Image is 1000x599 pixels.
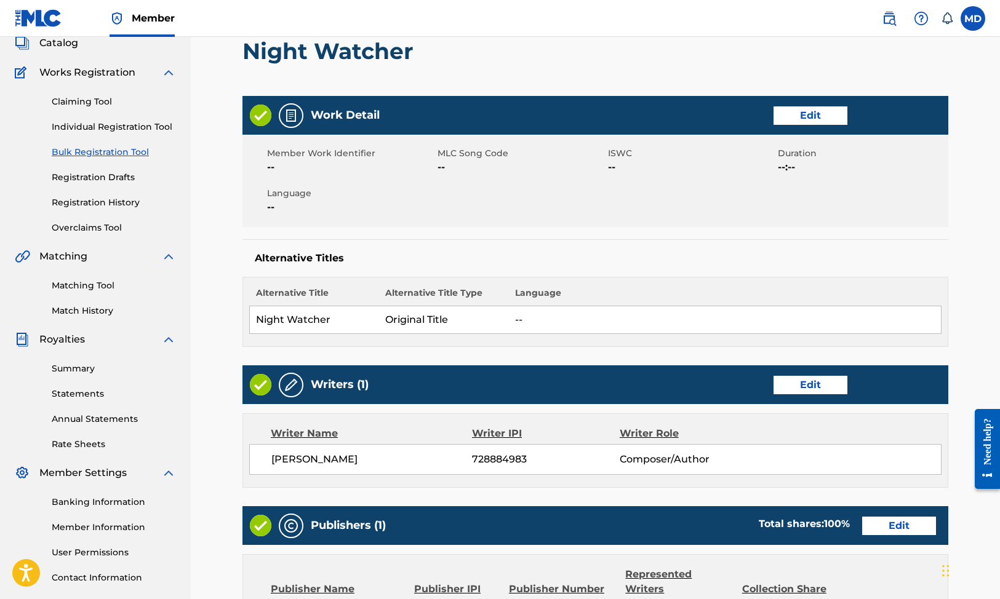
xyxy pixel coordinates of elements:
[271,426,472,441] div: Writer Name
[938,540,1000,599] iframe: Chat Widget
[267,187,434,200] span: Language
[52,496,176,509] a: Banking Information
[778,160,945,175] span: --:--
[271,582,405,597] div: Publisher Name
[862,517,936,535] a: Edit
[52,362,176,375] a: Summary
[39,332,85,347] span: Royalties
[15,36,78,50] a: CatalogCatalog
[608,147,775,160] span: ISWC
[284,378,298,392] img: Writers
[250,374,271,395] img: Valid
[161,65,176,80] img: expand
[15,65,31,80] img: Works Registration
[110,11,124,26] img: Top Rightsholder
[271,452,472,467] span: [PERSON_NAME]
[267,200,434,215] span: --
[966,400,1000,499] iframe: Resource Center
[438,160,605,175] span: --
[161,332,176,347] img: expand
[774,106,847,125] a: Edit
[774,376,847,394] a: Edit
[15,466,30,480] img: Member Settings
[625,567,732,597] div: Represented Writers
[39,65,135,80] span: Works Registration
[15,9,62,27] img: MLC Logo
[52,521,176,534] a: Member Information
[759,517,850,531] div: Total shares:
[311,518,386,533] h5: Publishers (1)
[961,6,985,31] div: User Menu
[267,147,434,160] span: Member Work Identifier
[39,466,127,480] span: Member Settings
[311,378,369,392] h5: Writers (1)
[255,252,936,264] h5: Alternative Titles
[39,36,78,50] span: Catalog
[379,287,509,306] th: Alternative Title Type
[438,147,605,160] span: MLC Song Code
[52,171,176,184] a: Registration Drafts
[52,546,176,559] a: User Permissions
[914,11,929,26] img: help
[941,12,953,25] div: Notifications
[52,438,176,451] a: Rate Sheets
[52,387,176,400] a: Statements
[52,304,176,317] a: Match History
[52,95,176,108] a: Claiming Tool
[742,582,843,597] div: Collection Share
[161,466,176,480] img: expand
[877,6,902,31] a: Public Search
[608,160,775,175] span: --
[472,426,620,441] div: Writer IPI
[284,518,298,533] img: Publishers
[778,147,945,160] span: Duration
[52,196,176,209] a: Registration History
[909,6,934,31] div: Help
[620,452,754,467] span: Composer/Author
[52,279,176,292] a: Matching Tool
[620,426,754,441] div: Writer Role
[267,160,434,175] span: --
[379,306,509,334] td: Original Title
[52,413,176,426] a: Annual Statements
[132,11,175,25] span: Member
[39,249,87,264] span: Matching
[161,249,176,264] img: expand
[250,105,271,126] img: Valid
[414,582,500,597] div: Publisher IPI
[250,306,380,334] td: Night Watcher
[509,306,942,334] td: --
[52,121,176,133] a: Individual Registration Tool
[472,452,619,467] span: 728884983
[509,582,616,597] div: Publisher Number
[311,108,380,122] h5: Work Detail
[824,518,850,530] span: 100 %
[52,571,176,584] a: Contact Information
[250,515,271,536] img: Valid
[942,552,950,589] div: Drag
[882,11,897,26] img: search
[15,36,30,50] img: Catalog
[250,287,380,306] th: Alternative Title
[52,146,176,159] a: Bulk Registration Tool
[52,221,176,234] a: Overclaims Tool
[284,108,298,123] img: Work Detail
[15,249,30,264] img: Matching
[15,332,30,347] img: Royalties
[242,38,420,65] h2: Night Watcher
[509,287,942,306] th: Language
